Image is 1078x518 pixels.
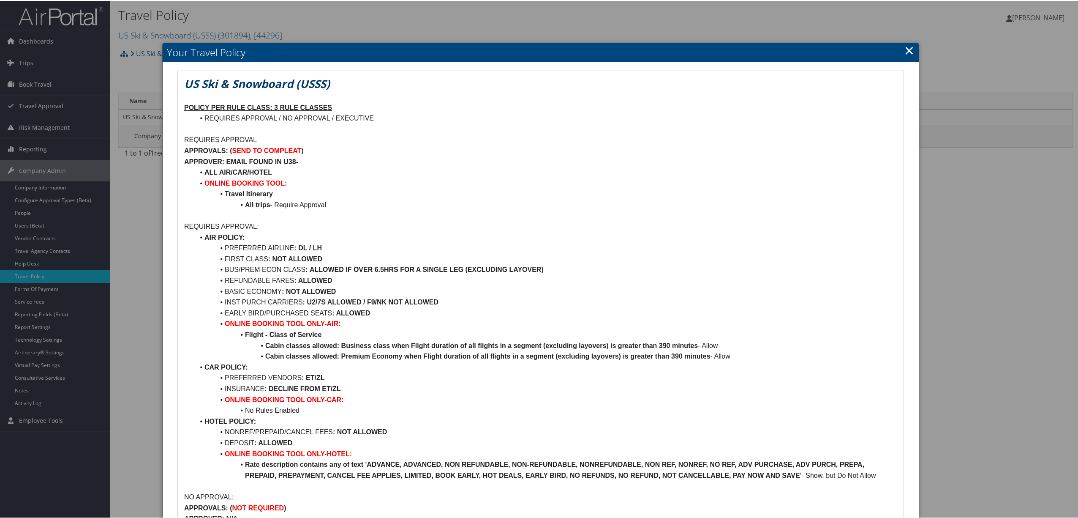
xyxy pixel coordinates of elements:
[204,363,248,370] strong: CAR POLICY:
[194,199,897,210] li: - Require Approval
[268,255,322,262] strong: : NOT ALLOWED
[232,146,302,153] strong: SEND TO COMPLEAT
[230,146,232,153] strong: (
[194,112,897,123] li: REQUIRES APPROVAL / NO APPROVAL / EXECUTIVE
[225,395,344,403] strong: ONLINE BOOKING TOOL ONLY-CAR:
[333,428,387,435] strong: : NOT ALLOWED
[302,373,304,381] strong: :
[204,417,256,424] strong: HOTEL POLICY:
[245,330,321,337] strong: Flight - Class of Service
[225,189,273,197] strong: Travel Itinerary
[184,75,330,90] em: US Ski & Snowboard (USSS)
[184,146,228,153] strong: APPROVALS:
[184,157,298,164] strong: APPROVER: EMAIL FOUND IN U38-
[269,384,341,392] strong: DECLINE FROM ET/ZL
[184,504,228,511] strong: APPROVALS:
[194,285,897,296] li: BASIC ECONOMY
[204,233,245,240] strong: AIR POLICY:
[194,340,897,351] li: - Allow
[194,242,897,253] li: PREFERRED AIRLINE
[184,220,897,231] p: REQUIRES APPROVAL:
[194,263,897,274] li: BUS/PREM ECON CLASS
[301,146,303,153] strong: )
[194,372,897,383] li: PREFERRED VENDORS
[184,491,897,502] p: NO APPROVAL:
[194,458,897,480] li: - Show, but Do Not Allow
[194,274,897,285] li: REFUNDABLE FARES
[294,244,321,251] strong: : DL / LH
[184,134,897,145] p: REQUIRES APPROVAL
[305,265,308,272] strong: :
[245,200,270,208] strong: All trips
[232,504,284,511] strong: NOT REQUIRED
[194,350,897,361] li: - Allow
[332,309,370,316] strong: : ALLOWED
[282,287,336,294] strong: : NOT ALLOWED
[204,168,272,175] strong: ALL AIR/CAR/HOTEL
[194,253,897,264] li: FIRST CLASS
[265,352,710,359] strong: Cabin classes allowed: Premium Economy when Flight duration of all flights in a segment (excludin...
[163,42,919,61] h2: Your Travel Policy
[184,103,332,110] u: POLICY PER RULE CLASS: 3 RULE CLASSES
[284,504,286,511] strong: )
[225,449,352,457] strong: ONLINE BOOKING TOOL ONLY-HOTEL:
[225,319,340,326] strong: ONLINE BOOKING TOOL ONLY-AIR:
[194,296,897,307] li: INST PURCH CARRIERS
[194,426,897,437] li: NONREF/PREPAID/CANCEL FEES
[904,41,914,58] a: Close
[230,504,232,511] strong: (
[264,384,267,392] strong: :
[194,307,897,318] li: EARLY BIRD/PURCHASED SEATS
[303,298,438,305] strong: : U2/7S ALLOWED / F9/NK NOT ALLOWED
[245,460,866,478] strong: Rate description contains any of text 'ADVANCE, ADVANCED, NON REFUNDABLE, NON-REFUNDABLE, NONREFU...
[306,373,324,381] strong: ET/ZL
[194,437,897,448] li: DEPOSIT
[194,404,897,415] li: No Rules Enabled
[204,179,287,186] strong: ONLINE BOOKING TOOL:
[265,341,698,348] strong: Cabin classes allowed: Business class when Flight duration of all flights in a segment (excluding...
[194,383,897,394] li: INSURANCE
[310,265,544,272] strong: ALLOWED IF OVER 6.5HRS FOR A SINGLE LEG (EXCLUDING LAYOVER)
[294,276,332,283] strong: : ALLOWED
[254,439,292,446] strong: : ALLOWED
